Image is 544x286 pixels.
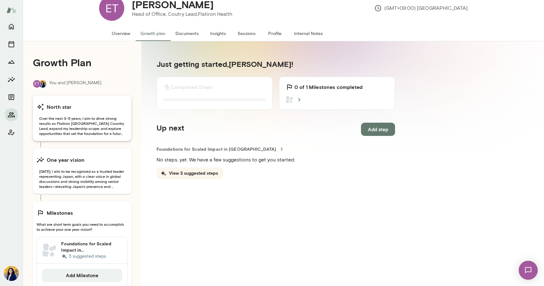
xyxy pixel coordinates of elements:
p: (GMT+09:00) [GEOGRAPHIC_DATA] [374,4,468,12]
p: Head of Office, Coutry Lead, Flatiron Health [132,10,232,18]
img: Mento [6,4,16,16]
button: North starOver the next 3–5 years, I aim to drive strong results as Flatiron [GEOGRAPHIC_DATA] Co... [33,96,131,141]
h6: Foundations for Scaled Impact in [GEOGRAPHIC_DATA] [61,241,122,253]
a: Foundations for Scaled Impact in [GEOGRAPHIC_DATA] [157,146,395,152]
button: Add step [361,123,395,136]
a: Foundations for Scaled Impact in [GEOGRAPHIC_DATA]3 suggested steps [37,237,127,264]
button: Add Milestone [42,269,122,282]
h6: Milestones [47,209,73,217]
h5: Just getting started, [PERSON_NAME] ! [157,59,395,69]
div: ET [33,80,41,88]
button: Internal Notes [289,26,328,41]
p: No steps, yet. We have a few suggestions to get you started: [157,156,395,164]
img: Jaya Jaware [39,80,46,88]
p: 3 suggested steps [61,253,122,260]
img: Jaya Jaware [4,266,19,281]
button: Overview [107,26,135,41]
button: Insights [204,26,232,41]
button: One year vision[DATE], I aim to be recognized as a trusted leader representing Japan, with a clea... [33,149,131,194]
h6: Completed Steps [171,83,213,91]
button: Documents [5,91,18,103]
p: You and [PERSON_NAME] [49,80,102,88]
button: Client app [5,126,18,139]
h6: North star [47,103,72,111]
h5: Up next [157,123,184,136]
button: Sessions [5,38,18,50]
span: What are short term goals you need to accomplish to achieve your one year vision? [37,222,127,232]
button: Documents [170,26,204,41]
button: Profile [261,26,289,41]
h6: 0 of 1 Milestones completed [294,83,363,91]
h6: One year vision [47,156,85,164]
button: Insights [5,73,18,86]
h4: Growth Plan [33,56,131,68]
button: Home [5,20,18,33]
button: Members [5,108,18,121]
span: Over the next 3–5 years, I aim to drive strong results as Flatiron [GEOGRAPHIC_DATA] Country Lead... [37,116,127,136]
button: Sessions [232,26,261,41]
span: [DATE], I aim to be recognized as a trusted leader representing Japan, with a clear voice in glob... [37,169,127,189]
button: Growth Plan [5,55,18,68]
button: Growth plan [135,26,170,41]
button: View 3 suggested steps [157,167,223,179]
